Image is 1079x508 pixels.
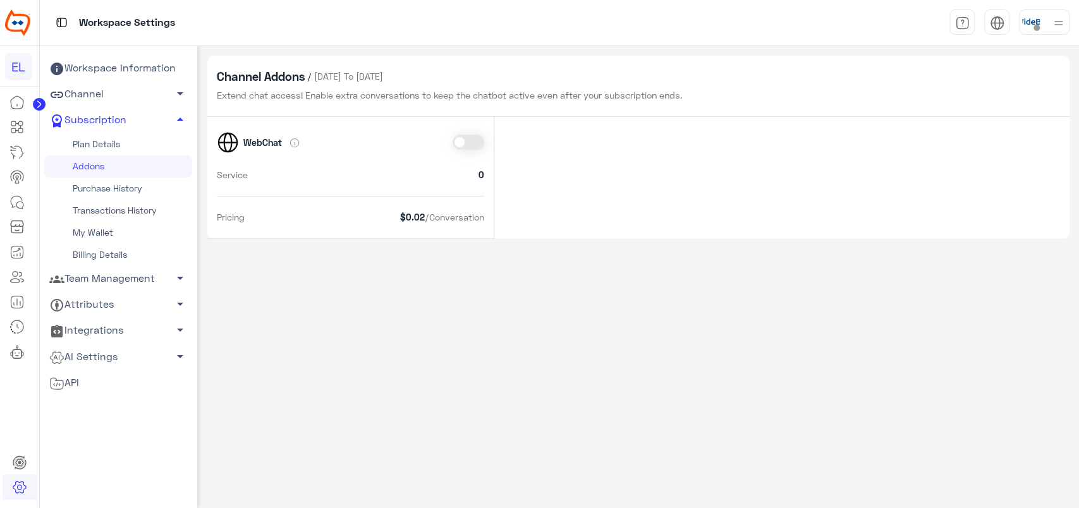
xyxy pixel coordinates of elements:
[44,344,192,370] a: AI Settings
[49,375,79,391] span: API
[44,178,192,200] a: Purchase History
[44,82,192,107] a: Channel
[44,370,192,396] a: API
[307,70,312,88] span: /
[54,15,70,30] img: tab
[173,86,188,101] span: arrow_drop_down
[990,16,1004,30] img: tab
[173,296,188,311] span: arrow_drop_down
[217,70,305,84] h5: Channel Addons
[243,136,282,149] span: WebChat
[217,131,239,154] img: webchat.svg
[44,200,192,222] a: Transactions History
[5,53,32,80] div: EL
[217,210,245,224] span: Pricing
[1022,13,1040,30] img: userImage
[44,318,192,344] a: Integrations
[479,168,484,181] span: 0
[949,9,975,36] a: tab
[44,292,192,318] a: Attributes
[173,349,188,364] span: arrow_drop_down
[44,244,192,266] a: Billing Details
[217,168,248,181] span: Service
[173,270,188,286] span: arrow_drop_down
[406,212,425,222] span: 0.02
[1051,15,1066,31] img: profile
[173,112,188,127] span: arrow_drop_up
[79,15,175,32] p: Workspace Settings
[425,212,484,222] span: /Conversation
[173,322,188,337] span: arrow_drop_down
[44,133,192,155] a: Plan Details
[5,9,30,36] img: Logo
[44,107,192,133] a: Subscription
[400,212,425,222] span: $
[314,70,383,88] span: [DATE] To [DATE]
[44,222,192,244] a: My Wallet
[44,155,192,178] a: Addons
[955,16,970,30] img: tab
[44,56,192,82] a: Workspace Information
[217,90,682,100] span: Extend chat access! Enable extra conversations to keep the chatbot active even after your subscri...
[44,266,192,292] a: Team Management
